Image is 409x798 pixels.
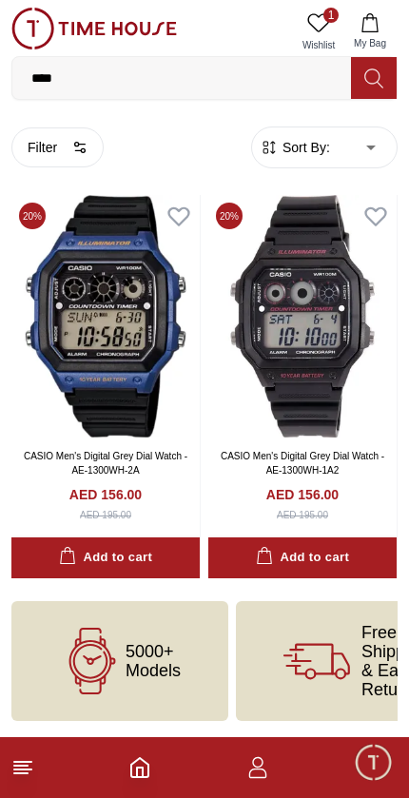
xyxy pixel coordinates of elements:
[11,195,200,438] img: CASIO Men's Digital Grey Dial Watch - AE-1300WH-2A
[361,10,399,48] em: Minimize
[14,544,409,564] div: Time House Support
[69,485,142,504] h4: AED 156.00
[126,642,181,680] span: 5000+ Models
[221,451,384,476] a: CASIO Men's Digital Grey Dial Watch - AE-1300WH-1A2
[256,547,349,569] div: Add to cart
[24,451,187,476] a: CASIO Men's Digital Grey Dial Watch - AE-1300WH-2A
[260,138,330,157] button: Sort By:
[80,508,131,522] div: AED 195.00
[11,537,200,578] button: Add to cart
[10,10,48,48] em: Back
[53,12,86,45] img: Profile picture of Time House Support
[128,756,151,779] a: Home
[19,203,46,229] span: 20 %
[216,203,243,229] span: 20 %
[59,547,152,569] div: Add to cart
[295,38,342,52] span: Wishlist
[323,8,339,23] span: 1
[295,8,342,56] a: 1Wishlist
[266,485,339,504] h4: AED 156.00
[346,36,394,50] span: My Bag
[28,583,281,671] span: Hey there! Need help finding the perfect watch? I'm here if you have any questions or need a quic...
[353,742,395,784] div: Chat Widget
[96,20,289,38] div: Time House Support
[208,195,397,438] img: CASIO Men's Digital Grey Dial Watch - AE-1300WH-1A2
[11,127,104,167] button: Filter
[208,537,397,578] button: Add to cart
[248,663,298,675] span: 08:50 AM
[11,8,177,49] img: ...
[342,8,398,56] button: My Bag
[279,138,330,157] span: Sort By:
[104,580,122,600] em: Blush
[277,508,328,522] div: AED 195.00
